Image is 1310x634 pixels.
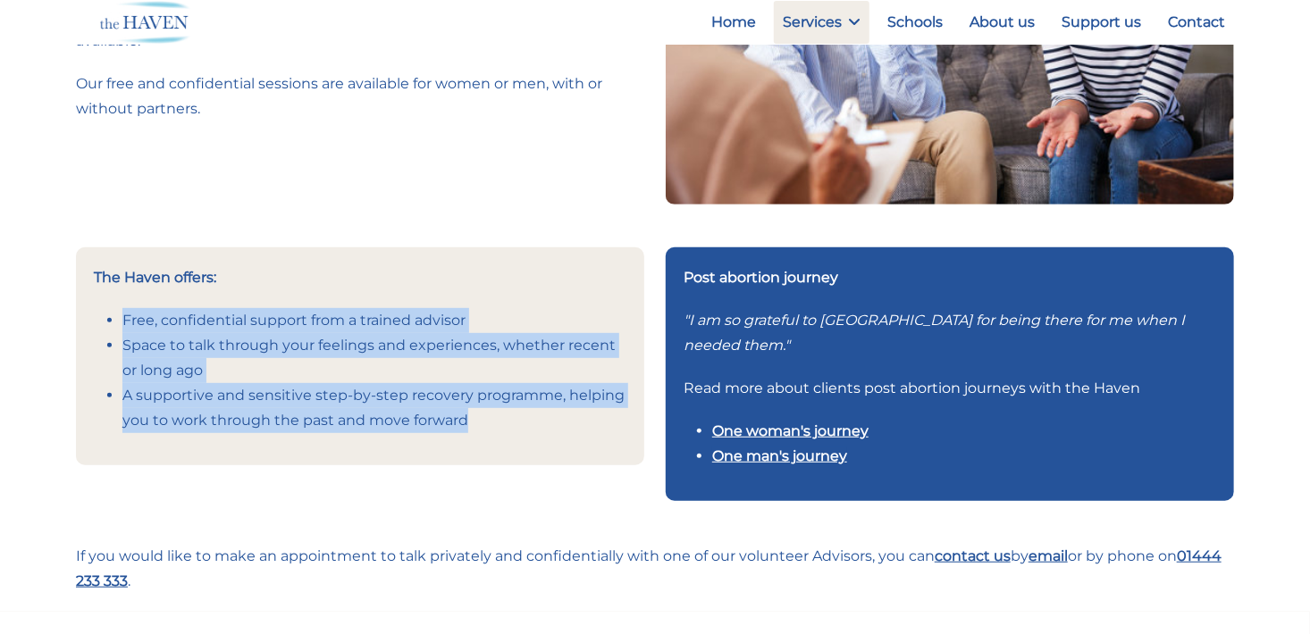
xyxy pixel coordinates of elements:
a: One man's journey [712,447,847,464]
a: Home [702,1,765,44]
a: email [1029,547,1068,564]
li: Space to talk through your feelings and experiences, whether recent or long ago [122,333,626,383]
strong: Post abortion journey [684,269,838,286]
a: Services [774,1,869,44]
p: Read more about clients post abortion journeys with the Haven [684,376,1216,401]
p: If you would like to make an appointment to talk privately and confidentially with one of our vol... [76,544,1234,594]
a: Support us [1053,1,1150,44]
a: Contact [1159,1,1234,44]
a: About us [961,1,1044,44]
a: One woman's journey [712,422,869,439]
p: Our free and confidential sessions are available for women or men, with or without partners. [76,71,644,121]
strong: The Haven offers: [94,269,216,286]
a: 01444 233 333 [76,547,1222,589]
a: Schools [878,1,952,44]
p: "I am so grateful to [GEOGRAPHIC_DATA] for being there for me when I needed them." [684,308,1216,358]
a: contact us [935,547,1011,564]
li: A supportive and sensitive step-by-step recovery programme, helping you to work through the past ... [122,383,626,433]
li: Free, confidential support from a trained advisor [122,308,626,333]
